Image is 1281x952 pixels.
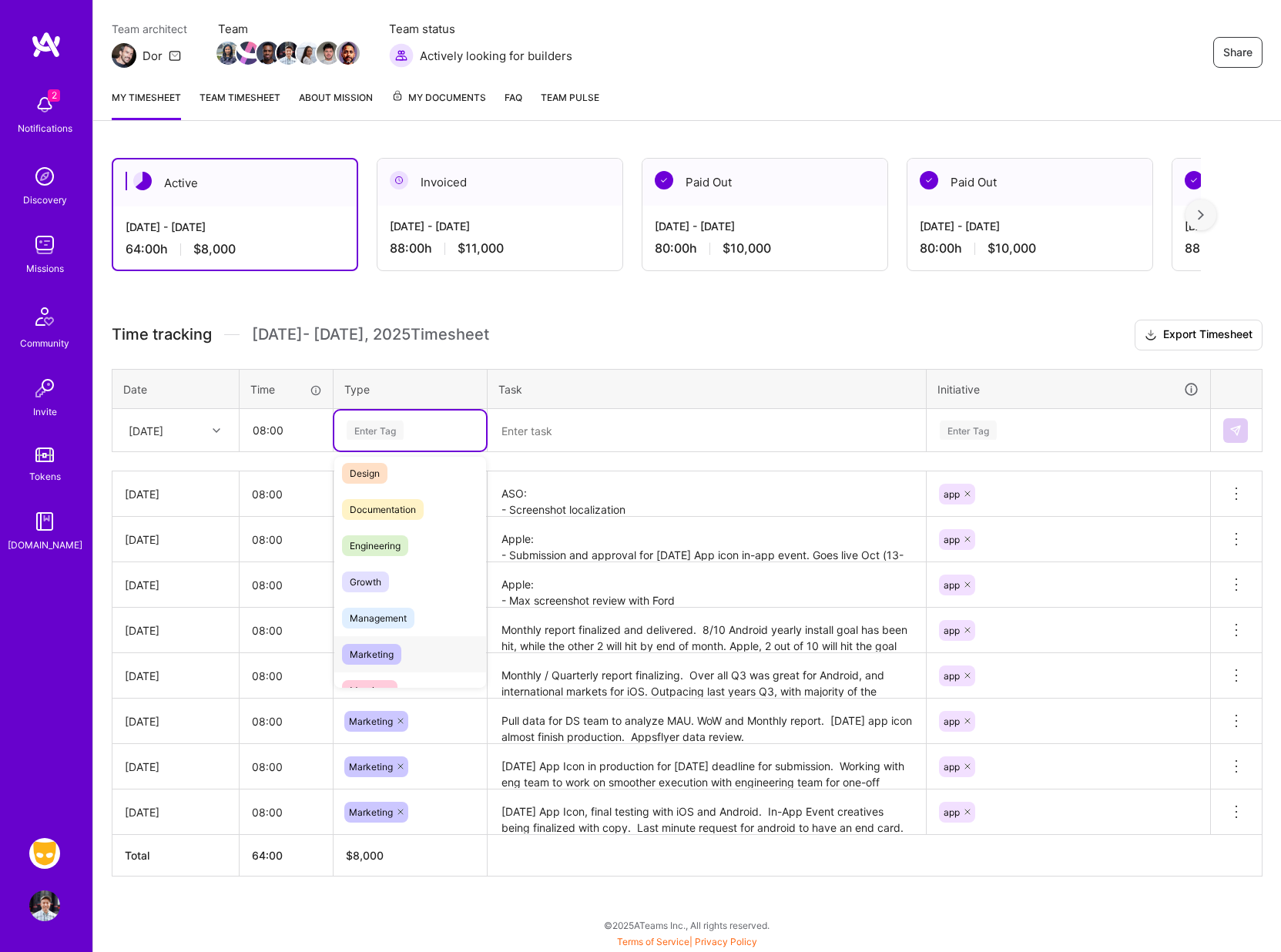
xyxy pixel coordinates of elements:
[125,804,226,820] div: [DATE]
[25,890,64,921] a: User Avatar
[390,171,408,189] img: Invoiced
[252,325,489,344] span: [DATE] - [DATE] , 2025 Timesheet
[125,713,226,729] div: [DATE]
[240,565,333,605] input: HH:MM
[277,42,300,65] img: Team Member Avatar
[390,240,610,256] div: 88:00 h
[349,716,393,727] span: Marketing
[29,373,60,404] img: Invite
[236,42,260,65] img: Team Member Avatar
[29,230,60,260] img: teamwork
[347,418,404,442] div: Enter Tag
[318,40,338,66] a: Team Member Avatar
[944,488,960,500] span: app
[240,474,333,515] input: HH:MM
[125,668,226,684] div: [DATE]
[1198,210,1204,220] img: right
[240,701,333,742] input: HH:MM
[1135,320,1263,350] button: Export Timesheet
[342,680,397,701] span: Meetings
[420,48,572,64] span: Actively looking for builders
[489,791,924,833] textarea: [DATE] App Icon, final testing with iOS and Android. In-App Event creatives being finalized with ...
[257,42,280,65] img: Team Member Avatar
[944,806,960,818] span: app
[338,40,358,66] a: Team Member Avatar
[200,89,280,120] a: Team timesheet
[617,936,689,947] a: Terms of Service
[26,298,63,335] img: Community
[944,670,960,682] span: app
[944,625,960,636] span: app
[48,89,60,102] span: 2
[240,792,333,833] input: HH:MM
[489,746,924,788] textarea: [DATE] App Icon in production for [DATE] deadline for submission. Working with eng team to work o...
[1229,424,1242,437] img: Submit
[920,218,1140,234] div: [DATE] - [DATE]
[505,89,522,120] a: FAQ
[655,218,875,234] div: [DATE] - [DATE]
[112,325,212,344] span: Time tracking
[541,89,599,120] a: Team Pulse
[489,518,924,561] textarea: Apple: - Submission and approval for [DATE] App icon in-app event. Goes live Oct (13-31) - 25.17....
[278,40,298,66] a: Team Member Avatar
[342,535,408,556] span: Engineering
[112,89,181,120] a: My timesheet
[541,92,599,103] span: Team Pulse
[216,42,240,65] img: Team Member Avatar
[389,43,414,68] img: Actively looking for builders
[92,906,1281,944] div: © 2025 ATeams Inc., All rights reserved.
[29,838,60,869] img: Grindr: Product & Marketing
[23,192,67,208] div: Discovery
[349,806,393,818] span: Marketing
[342,644,401,665] span: Marketing
[488,369,927,409] th: Task
[112,43,136,68] img: Team Architect
[113,159,357,206] div: Active
[655,171,673,189] img: Paid Out
[218,40,238,66] a: Team Member Avatar
[458,240,504,256] span: $11,000
[169,49,181,62] i: icon Mail
[920,171,938,189] img: Paid Out
[617,936,757,947] span: |
[944,716,960,727] span: app
[112,835,240,877] th: Total
[944,534,960,545] span: app
[317,42,340,65] img: Team Member Avatar
[1213,37,1263,68] button: Share
[489,609,924,652] textarea: Monthly report finalized and delivered. 8/10 Android yearly install goal has been hit, while the ...
[346,849,384,862] span: $ 8,000
[125,759,226,775] div: [DATE]
[29,468,61,484] div: Tokens
[342,463,387,484] span: Design
[907,159,1152,206] div: Paid Out
[342,608,414,629] span: Management
[391,89,486,106] span: My Documents
[723,240,771,256] span: $10,000
[1185,171,1203,189] img: Paid Out
[129,422,163,438] div: [DATE]
[342,572,389,592] span: Growth
[489,700,924,742] textarea: Pull data for DS team to analyze MAU. WoW and Monthly report. [DATE] app icon almost finish produ...
[8,537,82,553] div: [DOMAIN_NAME]
[334,369,488,409] th: Type
[250,381,322,397] div: Time
[143,48,163,64] div: Dor
[35,448,54,462] img: tokens
[29,890,60,921] img: User Avatar
[238,40,258,66] a: Team Member Avatar
[126,219,344,235] div: [DATE] - [DATE]
[29,161,60,192] img: discovery
[25,838,64,869] a: Grindr: Product & Marketing
[240,835,334,877] th: 64:00
[240,519,333,560] input: HH:MM
[33,404,57,420] div: Invite
[489,473,924,515] textarea: ASO: - Screenshot localization - A/B Testing - Strategize Custom Product Page for Edge [DATE] App...
[390,218,610,234] div: [DATE] - [DATE]
[240,610,333,651] input: HH:MM
[655,240,875,256] div: 80:00 h
[391,89,486,120] a: My Documents
[112,369,240,409] th: Date
[126,241,344,257] div: 64:00 h
[297,42,320,65] img: Team Member Avatar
